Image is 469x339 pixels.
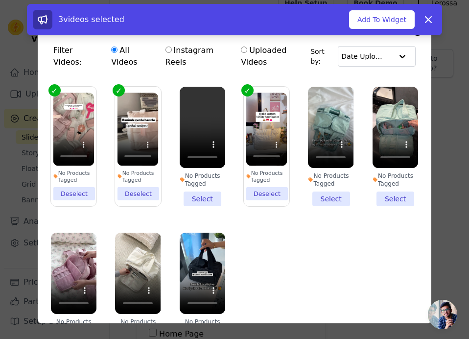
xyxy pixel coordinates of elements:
div: Filter Videos: [53,39,310,73]
label: Uploaded Videos [240,44,305,69]
div: No Products Tagged [53,169,94,184]
div: No Products Tagged [180,172,225,188]
button: Add To Widget [349,10,415,29]
span: 3 videos selected [58,15,124,24]
div: No Products Tagged [117,169,159,184]
div: No Products Tagged [115,318,161,334]
div: No Products Tagged [51,318,96,334]
div: Sort by: [310,46,416,67]
label: All Videos [111,44,152,69]
div: No Products Tagged [180,318,225,334]
a: Açık sohbet [428,300,457,329]
div: No Products Tagged [308,172,353,188]
div: No Products Tagged [373,172,418,188]
label: Instagram Reels [165,44,228,69]
div: No Products Tagged [246,169,287,184]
